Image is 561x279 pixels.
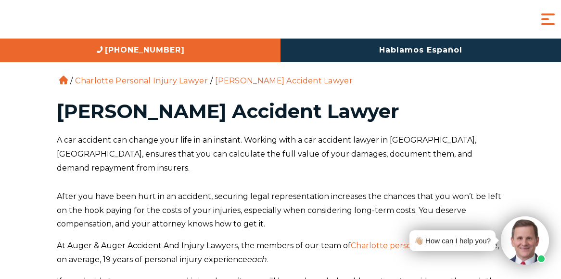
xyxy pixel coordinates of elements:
h1: [PERSON_NAME] Accident Lawyer [57,102,504,121]
li: [PERSON_NAME] Accident Lawyer [213,76,355,85]
a: Charlotte Personal Injury Lawyer [75,76,208,85]
button: Menu [538,10,558,29]
img: Intaker widget Avatar [501,216,549,265]
span: have, on average, 19 years of personal injury experience [57,241,499,264]
a: Hablamos Español [280,39,561,62]
div: 👋🏼 How can I help you? [414,234,491,247]
a: Charlotte personal injury lawyers [351,241,479,250]
span: . [267,255,268,264]
span: At Auger & Auger Accident And Injury Lawyers, the members of our team of [57,241,351,250]
span: A car accident can change your life in an instant. Working with a car accident lawyer in [GEOGRAP... [57,135,476,173]
a: Home [59,76,68,84]
img: Auger & Auger Accident and Injury Lawyers Logo [7,11,117,28]
span: each [247,255,267,264]
span: After you have been hurt in an accident, securing legal representation increases the chances that... [57,192,501,229]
